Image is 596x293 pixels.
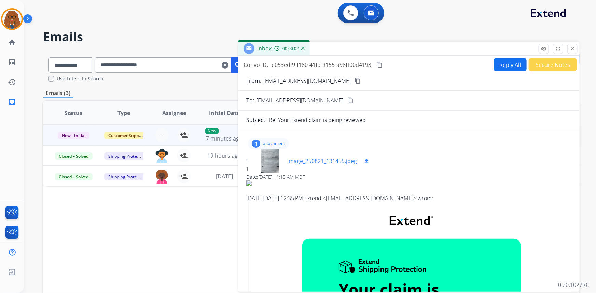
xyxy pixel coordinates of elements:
mat-icon: search [234,61,242,69]
span: 00:00:02 [282,46,299,52]
div: From: [246,157,571,164]
div: Date: [246,174,571,180]
button: Reply All [494,58,527,71]
span: [DATE] [216,173,233,180]
span: Assignee [162,109,186,117]
p: Subject: [246,116,267,124]
mat-icon: list_alt [8,58,16,67]
button: Secure Notes [529,58,577,71]
mat-icon: history [8,78,16,86]
mat-icon: close [569,46,576,52]
img: agent-avatar [155,170,169,184]
p: From: [246,77,261,85]
button: + [155,128,169,142]
span: Status [65,109,82,117]
div: To: [246,165,571,172]
p: [EMAIL_ADDRESS][DOMAIN_NAME] [263,77,351,85]
mat-icon: clear [222,61,228,69]
mat-icon: fullscreen [555,46,561,52]
div: [DATE][DATE] 12:35 PM Extend < > wrote: [246,194,571,202]
img: avatar [2,10,22,29]
a: [EMAIL_ADDRESS][DOMAIN_NAME] [326,194,413,202]
mat-icon: person_add [180,151,188,160]
span: + [160,131,163,139]
mat-icon: person_add [180,172,188,180]
span: e053edf9-f180-41fd-9155-a98ff00d4193 [272,61,371,69]
span: Closed – Solved [55,173,93,180]
span: 7 minutes ago [206,135,242,142]
mat-icon: content_copy [347,97,354,103]
p: Image_250821_131455.jpeg [287,157,357,165]
p: 0.20.1027RC [558,281,589,289]
span: Closed – Solved [55,152,93,160]
mat-icon: home [8,39,16,47]
mat-icon: download [363,158,370,164]
span: [DATE] 11:15 AM MDT [258,174,305,180]
span: New - Initial [58,132,89,139]
p: Emails (3) [43,89,73,98]
h2: Emails [43,30,580,44]
img: Extend Logo [390,216,433,225]
div: 1 [252,140,260,148]
mat-icon: remove_red_eye [541,46,547,52]
label: Use Filters In Search [57,75,103,82]
p: Convo ID: [244,61,268,69]
p: New [205,128,219,134]
img: Extend Product Protection [339,259,426,273]
img: agent-avatar [155,149,169,163]
mat-icon: person_add [180,131,188,139]
img: ii_198cda05e3d7092f9f21 [246,180,571,186]
p: attachment [263,141,285,146]
p: To: [246,96,254,104]
mat-icon: content_copy [376,62,383,68]
span: Type [117,109,130,117]
span: Customer Support [104,132,149,139]
span: 19 hours ago [207,152,241,159]
p: Re: Your Extend claim is being reviewed [269,116,366,124]
span: Initial Date [209,109,240,117]
span: Shipping Protection [104,152,151,160]
span: Inbox [257,45,272,52]
mat-icon: content_copy [355,78,361,84]
mat-icon: inbox [8,98,16,106]
span: [EMAIL_ADDRESS][DOMAIN_NAME] [256,96,344,104]
span: Shipping Protection [104,173,151,180]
